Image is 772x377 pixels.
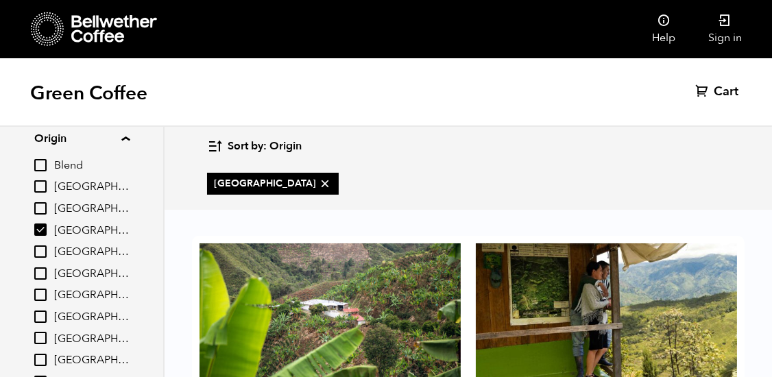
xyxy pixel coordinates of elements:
[54,288,130,303] span: [GEOGRAPHIC_DATA]
[34,289,47,301] input: [GEOGRAPHIC_DATA]
[54,310,130,325] span: [GEOGRAPHIC_DATA]
[54,245,130,260] span: [GEOGRAPHIC_DATA]
[54,332,130,347] span: [GEOGRAPHIC_DATA]
[34,159,47,171] input: Blend
[207,130,302,162] button: Sort by: Origin
[34,354,47,366] input: [GEOGRAPHIC_DATA]
[695,84,742,100] a: Cart
[214,177,332,191] span: [GEOGRAPHIC_DATA]
[54,202,130,217] span: [GEOGRAPHIC_DATA]
[34,245,47,258] input: [GEOGRAPHIC_DATA]
[54,267,130,282] span: [GEOGRAPHIC_DATA]
[34,311,47,323] input: [GEOGRAPHIC_DATA]
[34,223,47,236] input: [GEOGRAPHIC_DATA]
[54,353,130,368] span: [GEOGRAPHIC_DATA]
[34,267,47,280] input: [GEOGRAPHIC_DATA]
[34,180,47,193] input: [GEOGRAPHIC_DATA]
[714,84,738,100] span: Cart
[54,158,130,173] span: Blend
[34,202,47,215] input: [GEOGRAPHIC_DATA]
[30,81,147,106] h1: Green Coffee
[34,130,130,147] summary: Origin
[34,332,47,344] input: [GEOGRAPHIC_DATA]
[54,223,130,239] span: [GEOGRAPHIC_DATA]
[228,139,302,154] span: Sort by: Origin
[54,180,130,195] span: [GEOGRAPHIC_DATA]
